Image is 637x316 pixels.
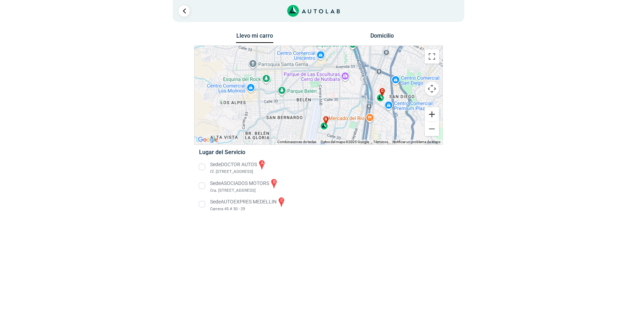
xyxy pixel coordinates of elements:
h5: Lugar del Servicio [199,149,438,156]
button: Controles de visualización del mapa [425,82,439,96]
span: b [325,116,327,122]
span: c [381,88,384,94]
button: Ampliar [425,107,439,121]
button: Llevo mi carro [236,32,273,43]
img: Google [196,135,220,145]
a: Link al sitio de autolab [287,7,340,14]
a: Ir al paso anterior [178,5,190,17]
a: Términos [373,140,388,144]
button: Domicilio [364,32,401,43]
button: Reducir [425,122,439,136]
button: Cambiar a la vista en pantalla completa [425,49,439,64]
span: Datos del mapa ©2025 Google [321,140,369,144]
a: Abre esta zona en Google Maps (se abre en una nueva ventana) [196,135,220,145]
a: Notificar un problema de Maps [392,140,440,144]
button: Combinaciones de teclas [277,140,316,145]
